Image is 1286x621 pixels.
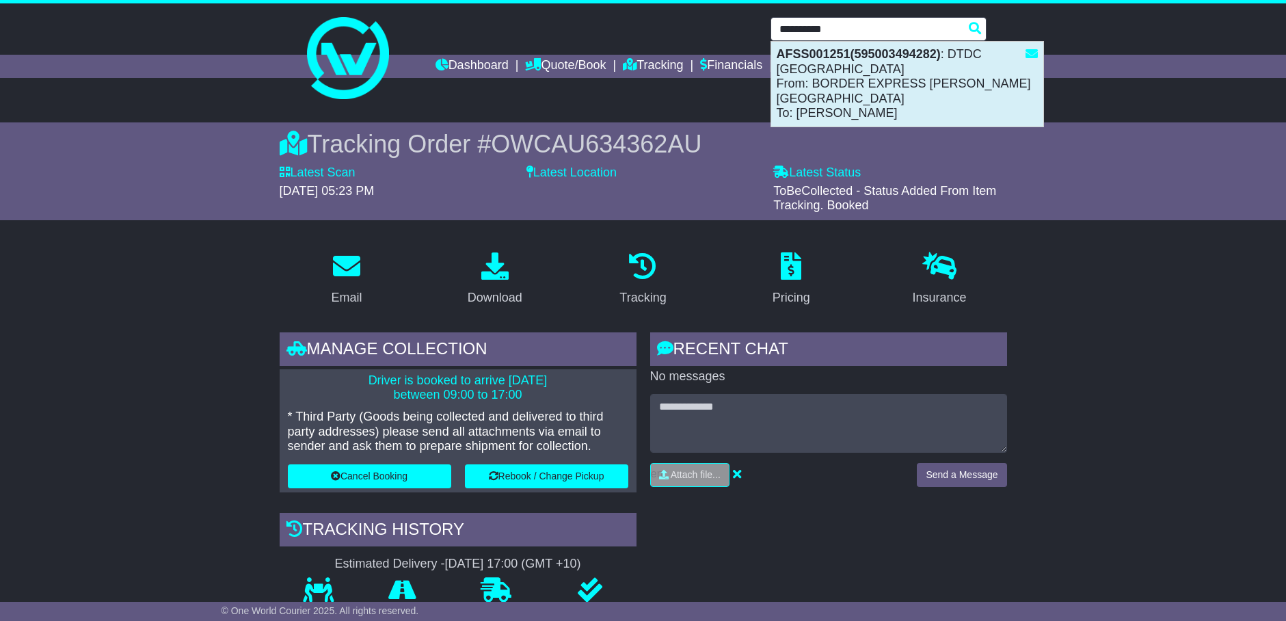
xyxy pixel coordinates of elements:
span: © One World Courier 2025. All rights reserved. [222,605,419,616]
div: Manage collection [280,332,637,369]
div: : DTDC [GEOGRAPHIC_DATA] From: BORDER EXPRESS [PERSON_NAME][GEOGRAPHIC_DATA] To: [PERSON_NAME] [771,42,1043,127]
label: Latest Location [526,166,617,181]
div: Insurance [913,289,967,307]
div: Pricing [773,289,810,307]
p: No messages [650,369,1007,384]
span: OWCAU634362AU [491,130,701,158]
strong: AFSS001251(595003494282) [777,47,941,61]
a: Insurance [904,248,976,312]
div: Tracking [619,289,666,307]
button: Cancel Booking [288,464,451,488]
div: [DATE] 17:00 (GMT +10) [445,557,581,572]
p: * Third Party (Goods being collected and delivered to third party addresses) please send all atta... [288,410,628,454]
span: ToBeCollected - Status Added From Item Tracking. Booked [773,184,996,213]
div: Tracking Order # [280,129,1007,159]
a: Tracking [623,55,683,78]
a: Financials [700,55,762,78]
a: Pricing [764,248,819,312]
label: Latest Status [773,166,861,181]
a: Dashboard [436,55,509,78]
div: Tracking history [280,513,637,550]
div: RECENT CHAT [650,332,1007,369]
button: Send a Message [917,463,1006,487]
div: Estimated Delivery - [280,557,637,572]
span: [DATE] 05:23 PM [280,184,375,198]
a: Email [322,248,371,312]
div: Email [331,289,362,307]
a: Tracking [611,248,675,312]
div: Download [468,289,522,307]
label: Latest Scan [280,166,356,181]
a: Quote/Book [525,55,606,78]
a: Download [459,248,531,312]
button: Rebook / Change Pickup [465,464,628,488]
p: Driver is booked to arrive [DATE] between 09:00 to 17:00 [288,373,628,403]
